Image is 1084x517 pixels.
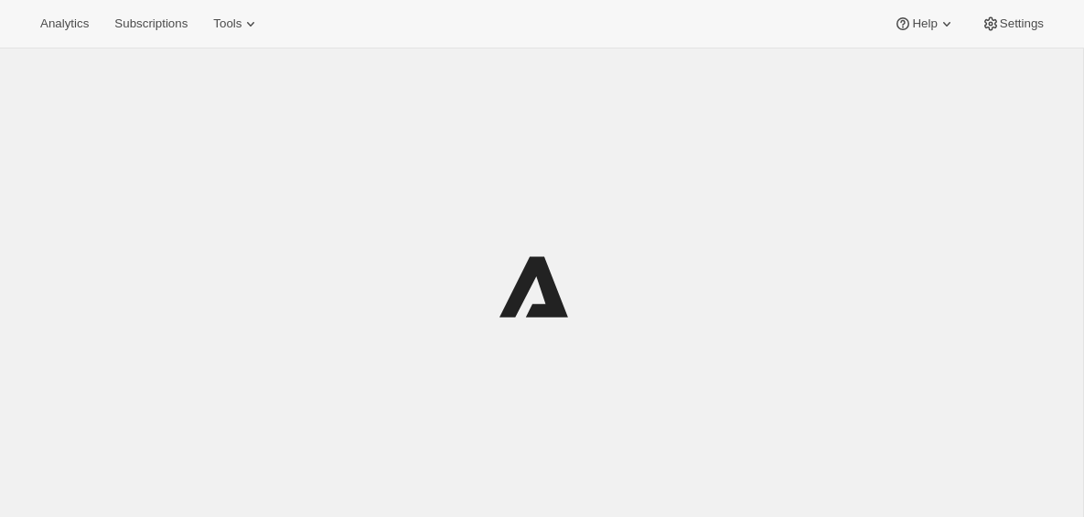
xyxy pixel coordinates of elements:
button: Tools [202,11,271,37]
button: Help [883,11,966,37]
span: Settings [1000,16,1044,31]
span: Subscriptions [114,16,188,31]
span: Help [912,16,937,31]
button: Subscriptions [103,11,199,37]
button: Analytics [29,11,100,37]
span: Analytics [40,16,89,31]
span: Tools [213,16,241,31]
button: Settings [971,11,1055,37]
